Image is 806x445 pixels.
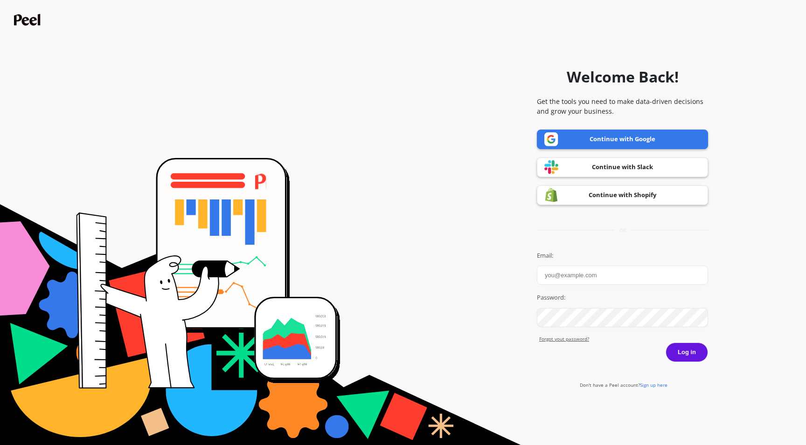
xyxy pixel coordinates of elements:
p: Get the tools you need to make data-driven decisions and grow your business. [537,96,708,116]
a: Don't have a Peel account?Sign up here [580,382,667,388]
img: Peel [14,14,43,26]
img: Google logo [544,132,558,146]
span: Sign up here [640,382,667,388]
a: Continue with Google [537,130,708,149]
label: Email: [537,251,708,260]
button: Log in [666,342,708,362]
img: Slack logo [544,160,558,174]
a: Continue with Slack [537,157,708,177]
a: Forgot yout password? [539,335,708,342]
label: Password: [537,293,708,302]
h1: Welcome Back! [567,66,679,88]
div: or [537,227,708,234]
input: you@example.com [537,266,708,285]
a: Continue with Shopify [537,185,708,205]
img: Shopify logo [544,188,558,202]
